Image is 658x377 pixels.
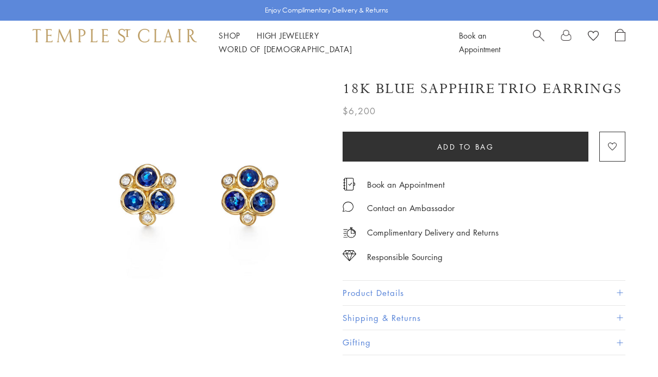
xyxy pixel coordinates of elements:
[367,226,499,239] p: Complimentary Delivery and Returns
[219,30,240,41] a: ShopShop
[33,29,197,42] img: Temple St. Clair
[343,104,376,118] span: $6,200
[343,201,353,212] img: MessageIcon-01_2.svg
[343,330,625,355] button: Gifting
[533,29,544,56] a: Search
[459,30,500,54] a: Book an Appointment
[367,201,455,215] div: Contact an Ambassador
[604,326,647,366] iframe: Gorgias live chat messenger
[343,132,588,162] button: Add to bag
[343,281,625,305] button: Product Details
[588,29,599,45] a: View Wishlist
[367,250,443,264] div: Responsible Sourcing
[219,29,434,56] nav: Main navigation
[219,44,352,54] a: World of [DEMOGRAPHIC_DATA]World of [DEMOGRAPHIC_DATA]
[343,306,625,330] button: Shipping & Returns
[343,79,622,98] h1: 18K Blue Sapphire Trio Earrings
[343,178,356,190] img: icon_appointment.svg
[71,64,326,320] img: 18K Blue Sapphire Trio Earrings
[367,178,445,190] a: Book an Appointment
[257,30,319,41] a: High JewelleryHigh Jewellery
[265,5,388,16] p: Enjoy Complimentary Delivery & Returns
[343,226,356,239] img: icon_delivery.svg
[437,141,494,153] span: Add to bag
[343,250,356,261] img: icon_sourcing.svg
[615,29,625,56] a: Open Shopping Bag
